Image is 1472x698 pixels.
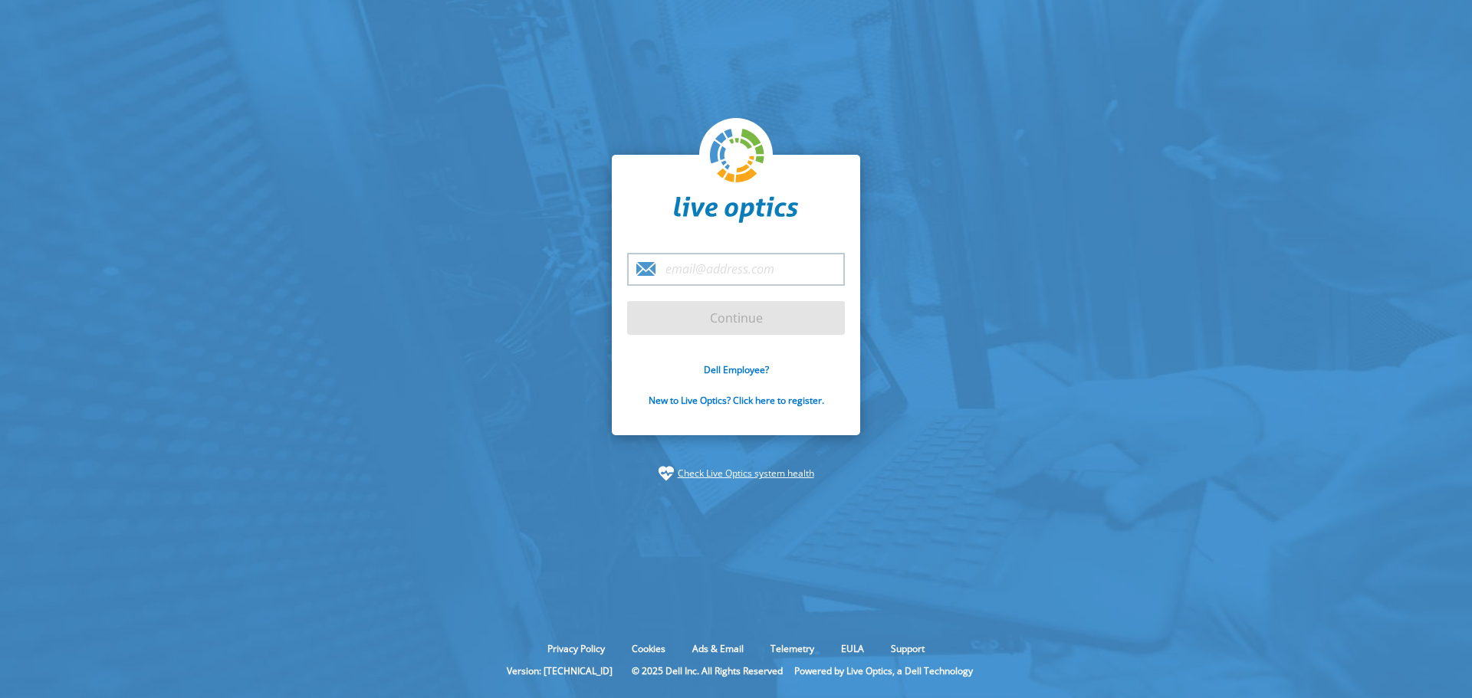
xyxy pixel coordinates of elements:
a: Cookies [620,642,677,655]
a: EULA [830,642,876,655]
a: Telemetry [759,642,826,655]
a: Ads & Email [681,642,755,655]
a: Check Live Optics system health [678,466,814,481]
a: New to Live Optics? Click here to register. [649,394,824,407]
img: status-check-icon.svg [659,466,674,481]
li: Powered by Live Optics, a Dell Technology [794,664,973,677]
li: © 2025 Dell Inc. All Rights Reserved [624,664,790,677]
img: liveoptics-logo.svg [710,129,765,184]
a: Dell Employee? [704,363,769,376]
li: Version: [TECHNICAL_ID] [499,664,620,677]
img: liveoptics-word.svg [674,196,798,224]
a: Support [879,642,936,655]
input: email@address.com [627,253,845,286]
a: Privacy Policy [536,642,616,655]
